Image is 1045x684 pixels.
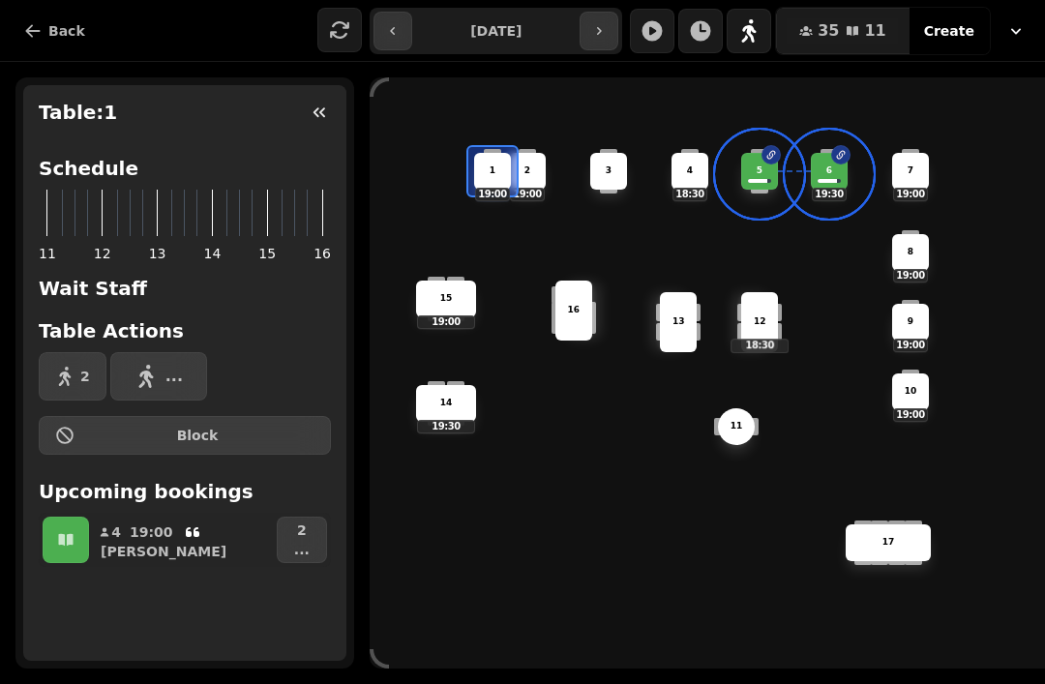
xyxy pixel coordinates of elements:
[294,520,310,540] p: 2
[894,409,927,422] p: 19:00
[440,292,453,306] p: 15
[490,164,495,178] p: 1
[440,397,453,410] p: 14
[418,316,474,329] p: 19:00
[39,352,106,401] button: 2
[894,340,927,352] p: 19:00
[418,421,474,433] p: 19:30
[905,385,917,399] p: 10
[39,155,138,182] h2: Schedule
[8,12,101,50] button: Back
[39,416,331,455] button: Block
[93,517,273,563] button: 419:00[PERSON_NAME]
[909,8,990,54] button: Create
[80,370,90,383] span: 2
[731,340,788,352] p: 18:30
[277,517,327,563] button: 2...
[754,315,766,329] p: 12
[48,24,85,38] span: Back
[908,315,913,329] p: 9
[31,99,117,126] h2: Table: 1
[894,270,927,283] p: 19:00
[882,536,895,550] p: 17
[294,540,310,559] p: ...
[813,189,846,201] p: 19:30
[110,352,207,401] button: ...
[568,304,581,317] p: 16
[94,244,111,263] span: 12
[908,246,913,259] p: 8
[258,244,276,263] span: 15
[757,164,762,178] p: 5
[776,8,910,54] button: 3511
[165,369,183,384] span: ...
[864,23,885,39] span: 11
[101,542,226,561] p: [PERSON_NAME]
[826,164,832,178] p: 6
[924,24,974,38] span: Create
[524,164,530,178] p: 2
[476,189,509,201] p: 19:00
[313,244,331,263] span: 16
[894,189,927,201] p: 19:00
[110,522,122,542] p: 4
[673,189,706,201] p: 18:30
[39,275,331,302] h2: Wait Staff
[672,315,685,329] p: 13
[511,189,544,201] p: 19:00
[818,23,839,39] span: 35
[39,244,56,263] span: 11
[149,244,166,263] span: 13
[203,244,221,263] span: 14
[80,429,314,442] span: Block
[908,164,913,178] p: 7
[606,164,612,178] p: 3
[39,317,331,344] h2: Table Actions
[39,478,331,505] h2: Upcoming bookings
[687,164,693,178] p: 4
[130,522,173,542] p: 19:00
[731,420,743,433] p: 11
